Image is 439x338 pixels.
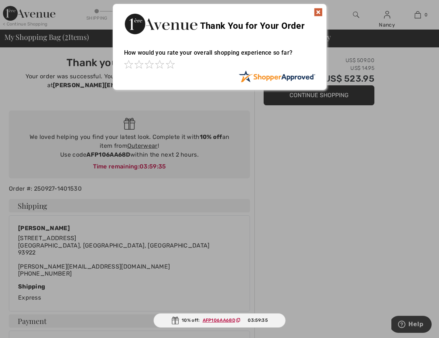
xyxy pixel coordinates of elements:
img: x [314,8,323,17]
img: Thank You for Your Order [124,11,198,36]
span: Thank You for Your Order [200,21,305,31]
span: 03:59:35 [248,317,267,324]
div: How would you rate your overall shopping experience so far? [124,42,315,70]
div: 10% off: [153,313,286,328]
img: Gift.svg [171,317,179,324]
ins: AFP106AA68D [203,318,235,323]
span: Help [17,5,32,12]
